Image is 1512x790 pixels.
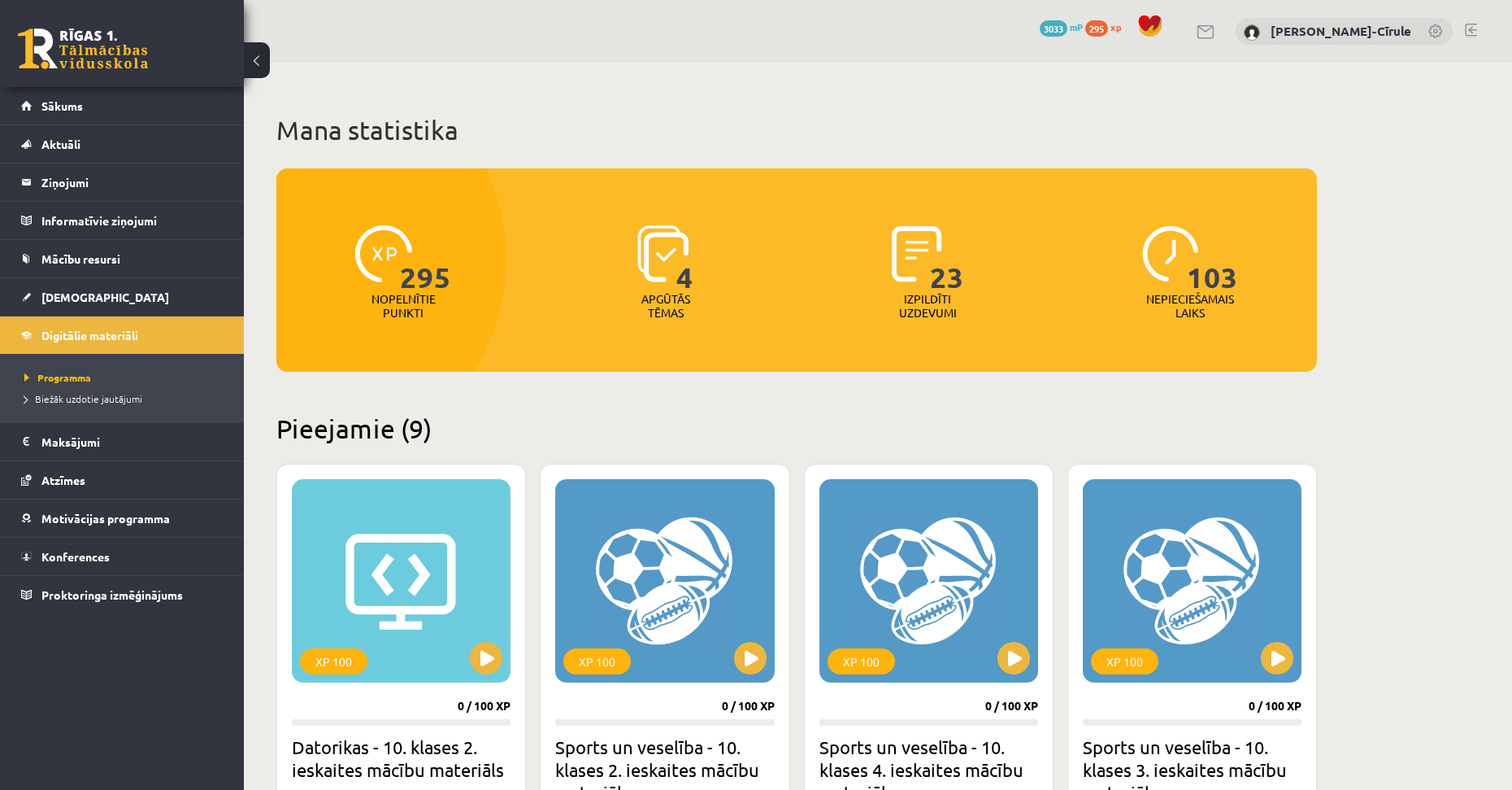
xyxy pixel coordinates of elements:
span: 4 [676,225,693,292]
a: Digitālie materiāli [21,316,224,354]
span: 23 [930,225,964,292]
span: Programma [24,371,91,384]
a: Atzīmes [21,461,224,499]
div: XP 100 [563,648,631,674]
p: Apgūtās tēmas [634,292,697,320]
a: Rīgas 1. Tālmācības vidusskola [18,28,148,69]
a: Maksājumi [21,423,224,460]
span: [DEMOGRAPHIC_DATA] [41,290,169,304]
a: Biežāk uzdotie jautājumi [24,391,228,406]
h2: Datorikas - 10. klases 2. ieskaites mācību materiāls [292,735,511,781]
span: 3033 [1040,20,1067,37]
span: Motivācijas programma [41,511,170,526]
span: Aktuāli [41,137,80,151]
div: XP 100 [828,648,895,674]
a: Informatīvie ziņojumi [21,202,224,239]
a: Proktoringa izmēģinājums [21,576,224,613]
a: Motivācijas programma [21,500,224,537]
p: Nepieciešamais laiks [1146,292,1234,320]
legend: Ziņojumi [41,164,224,201]
p: Nopelnītie punkti [371,292,436,320]
a: 295 xp [1085,20,1129,33]
a: Konferences [21,538,224,575]
img: Eiprila Geršebeka-Cīrule [1244,24,1260,41]
img: icon-completed-tasks-ad58ae20a441b2904462921112bc710f1caf180af7a3daa7317a5a94f2d26646.svg [892,225,942,282]
h2: Pieejamie (9) [276,412,1317,444]
a: Programma [24,370,228,385]
a: Ziņojumi [21,164,224,201]
span: 103 [1187,225,1238,292]
img: icon-clock-7be60019b62300814b6bd22b8e044499b485619524d84068768e800edab66f18.svg [1142,225,1199,282]
a: Mācību resursi [21,240,224,277]
span: mP [1070,20,1083,33]
a: [PERSON_NAME]-Cīrule [1271,23,1411,39]
h1: Mana statistika [276,114,1317,146]
span: Atzīmes [41,473,85,487]
span: Mācību resursi [41,251,120,266]
a: Sākums [21,87,224,124]
legend: Informatīvie ziņojumi [41,202,224,239]
div: XP 100 [1091,648,1158,674]
span: Proktoringa izmēģinājums [41,587,183,602]
p: Izpildīti uzdevumi [896,292,959,320]
img: icon-xp-0682a9bc20223a9ccc6f5883a126b849a74cddfe5390d2b41b4391c66f2066e7.svg [355,225,412,282]
legend: Maksājumi [41,423,224,460]
span: 295 [400,225,451,292]
span: Digitālie materiāli [41,328,138,343]
span: Biežāk uzdotie jautājumi [24,392,142,405]
div: XP 100 [300,648,367,674]
img: icon-learned-topics-4a711ccc23c960034f471b6e78daf4a3bad4a20eaf4de84257b87e66633f6470.svg [637,225,689,282]
span: xp [1110,20,1121,33]
span: Konferences [41,549,110,564]
a: Aktuāli [21,125,224,163]
span: 295 [1085,20,1108,37]
a: [DEMOGRAPHIC_DATA] [21,278,224,316]
span: Sākums [41,98,83,113]
a: 3033 mP [1040,20,1083,33]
